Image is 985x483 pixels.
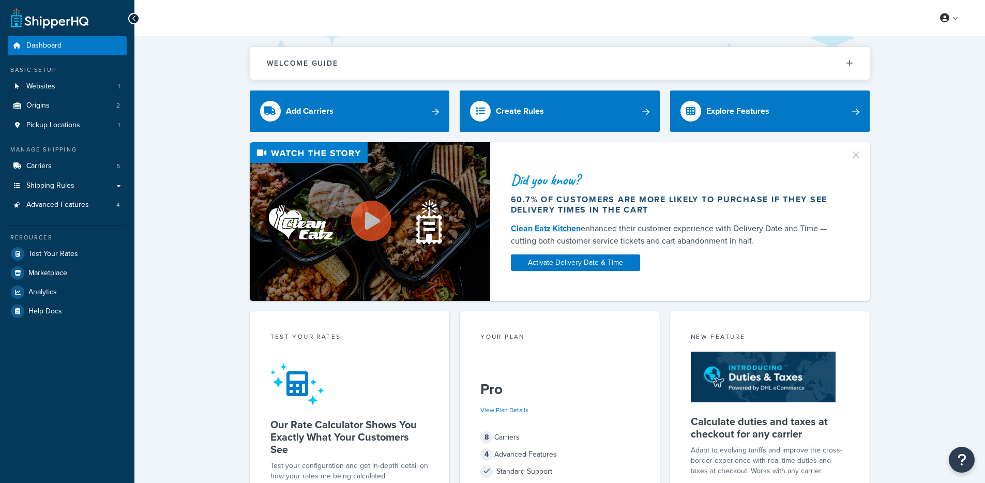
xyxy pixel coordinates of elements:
[250,47,870,80] button: Welcome Guide
[691,445,850,476] p: Adapt to evolving tariffs and improve the cross-border experience with real-time duties and taxes...
[8,77,127,96] li: Websites
[8,245,127,263] a: Test Your Rates
[118,121,120,130] span: 1
[949,447,975,473] button: Open Resource Center
[26,121,80,130] span: Pickup Locations
[286,104,334,118] div: Add Carriers
[691,415,850,440] h5: Calculate duties and taxes at checkout for any carrier
[511,222,581,234] a: Clean Eatz Kitchen
[480,405,528,415] a: View Plan Details
[8,195,127,215] li: Advanced Features
[511,194,838,215] div: 60.7% of customers are more likely to purchase if they see delivery times in the cart
[26,182,74,190] span: Shipping Rules
[8,96,127,115] a: Origins2
[460,90,660,132] a: Create Rules
[691,332,850,344] div: New Feature
[480,430,639,445] div: Carriers
[116,162,120,171] span: 5
[270,418,429,456] h5: Our Rate Calculator Shows You Exactly What Your Customers See
[116,101,120,110] span: 2
[480,448,493,461] span: 4
[8,116,127,135] li: Pickup Locations
[480,464,639,479] div: Standard Support
[480,332,639,344] div: Your Plan
[8,283,127,301] a: Analytics
[511,222,838,247] div: enhanced their customer experience with Delivery Date and Time — cutting both customer service ti...
[26,101,50,110] span: Origins
[8,96,127,115] li: Origins
[267,59,338,67] h2: Welcome Guide
[26,201,89,209] span: Advanced Features
[28,250,78,259] span: Test Your Rates
[8,195,127,215] a: Advanced Features4
[8,145,127,154] div: Manage Shipping
[8,77,127,96] a: Websites1
[250,142,490,301] img: Video thumbnail
[511,173,838,187] div: Did you know?
[8,264,127,282] a: Marketplace
[28,288,57,297] span: Analytics
[26,82,55,91] span: Websites
[116,201,120,209] span: 4
[496,104,544,118] div: Create Rules
[8,66,127,74] div: Basic Setup
[670,90,870,132] a: Explore Features
[8,233,127,242] div: Resources
[28,307,62,316] span: Help Docs
[270,332,429,344] div: Test your rates
[28,269,67,278] span: Marketplace
[118,82,120,91] span: 1
[250,90,450,132] a: Add Carriers
[26,162,52,171] span: Carriers
[270,461,429,481] div: Test your configuration and get in-depth detail on how your rates are being calculated.
[8,36,127,55] a: Dashboard
[26,41,62,50] span: Dashboard
[8,157,127,176] li: Carriers
[8,116,127,135] a: Pickup Locations1
[480,381,639,398] h5: Pro
[480,447,639,462] div: Advanced Features
[480,431,493,444] span: 8
[706,104,769,118] div: Explore Features
[8,157,127,176] a: Carriers5
[511,254,640,271] a: Activate Delivery Date & Time
[8,302,127,321] a: Help Docs
[8,176,127,195] a: Shipping Rules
